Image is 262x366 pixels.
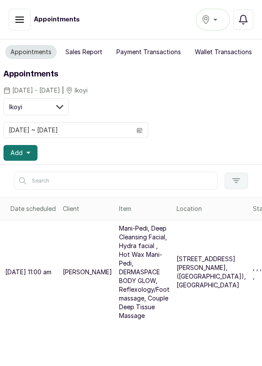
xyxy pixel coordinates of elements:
button: Ikoyi [3,98,69,115]
div: Item [119,204,170,213]
span: Ikoyi [9,102,22,111]
h1: Appointments [34,15,80,24]
p: [STREET_ADDRESS][PERSON_NAME], ([GEOGRAPHIC_DATA]), [GEOGRAPHIC_DATA] [177,255,246,290]
div: Location [177,204,246,213]
button: Add [3,145,37,161]
span: | [62,86,64,95]
span: Ikoyi [75,86,88,95]
p: [DATE] 11:00 am [5,268,51,276]
p: Mani-Pedi, Deep Cleansing Facial, Hydra facial , Hot Wax Mani-Pedi, DERMASPACE BODY GLOW, Reflexo... [119,224,170,320]
button: Payment Transactions [111,45,186,59]
h1: Appointments [3,68,259,80]
button: Sales Report [60,45,108,59]
input: Search [14,172,218,190]
div: Date scheduled [10,204,56,213]
svg: calendar [136,127,143,133]
div: Client [63,204,112,213]
button: Appointments [5,45,57,59]
span: Add [10,148,23,157]
button: Wallet Transactions [190,45,257,59]
span: [DATE] - [DATE] [12,86,60,95]
p: [PERSON_NAME] [63,268,112,276]
input: Select date [4,123,131,138]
